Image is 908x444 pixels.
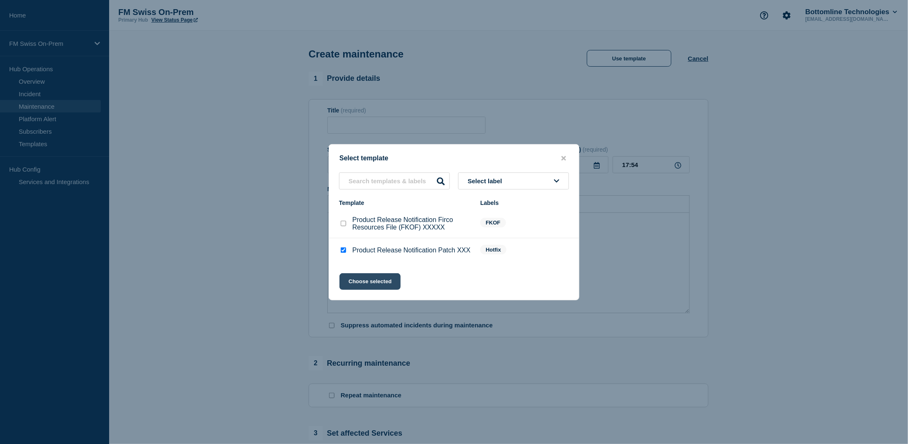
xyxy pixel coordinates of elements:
div: Template [339,200,472,206]
span: FKOF [480,218,506,227]
span: Select label [468,177,506,185]
div: Labels [480,200,569,206]
div: Select template [329,155,579,162]
input: Search templates & labels [339,172,450,190]
input: Product Release Notification Firco Resources File (FKOF) XXXXX checkbox [341,221,346,226]
p: Product Release Notification Firco Resources File (FKOF) XXXXX [352,216,472,231]
p: Product Release Notification Patch XXX [352,247,471,254]
button: Select label [458,172,569,190]
button: Choose selected [339,273,401,290]
span: Hotfix [480,245,506,254]
input: Product Release Notification Patch XXX checkbox [341,247,346,253]
button: close button [559,155,569,162]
